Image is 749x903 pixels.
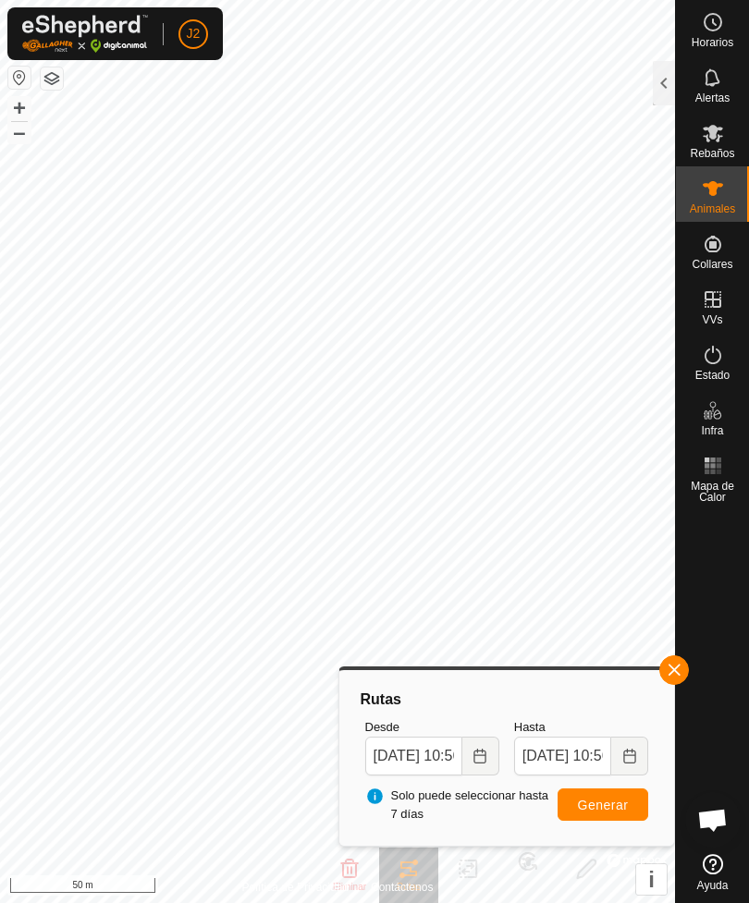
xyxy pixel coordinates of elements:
span: Infra [701,425,723,436]
button: – [8,121,31,143]
span: Mapa de Calor [681,481,744,503]
span: J2 [187,24,201,43]
span: Ayuda [697,880,729,891]
label: Hasta [514,718,648,737]
button: Capas del Mapa [41,67,63,90]
span: Estado [695,370,730,381]
span: Animales [690,203,735,214]
a: Contáctenos [371,879,433,896]
span: Horarios [692,37,733,48]
span: Alertas [695,92,730,104]
div: Rutas [358,689,657,711]
span: VVs [702,314,722,325]
a: Ayuda [676,847,749,898]
a: Política de Privacidad [242,879,349,896]
span: Collares [692,259,732,270]
span: Rebaños [690,148,734,159]
span: i [648,867,655,892]
button: Generar [558,788,648,821]
button: i [636,864,667,895]
span: Solo puede seleccionar hasta 7 días [365,787,558,823]
div: Chat abierto [685,792,741,848]
label: Desde [365,718,499,737]
button: Restablecer Mapa [8,67,31,89]
span: Generar [578,798,629,812]
img: Logo Gallagher [22,15,148,53]
button: Choose Date [611,737,648,775]
button: + [8,97,31,119]
button: Choose Date [462,737,499,775]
